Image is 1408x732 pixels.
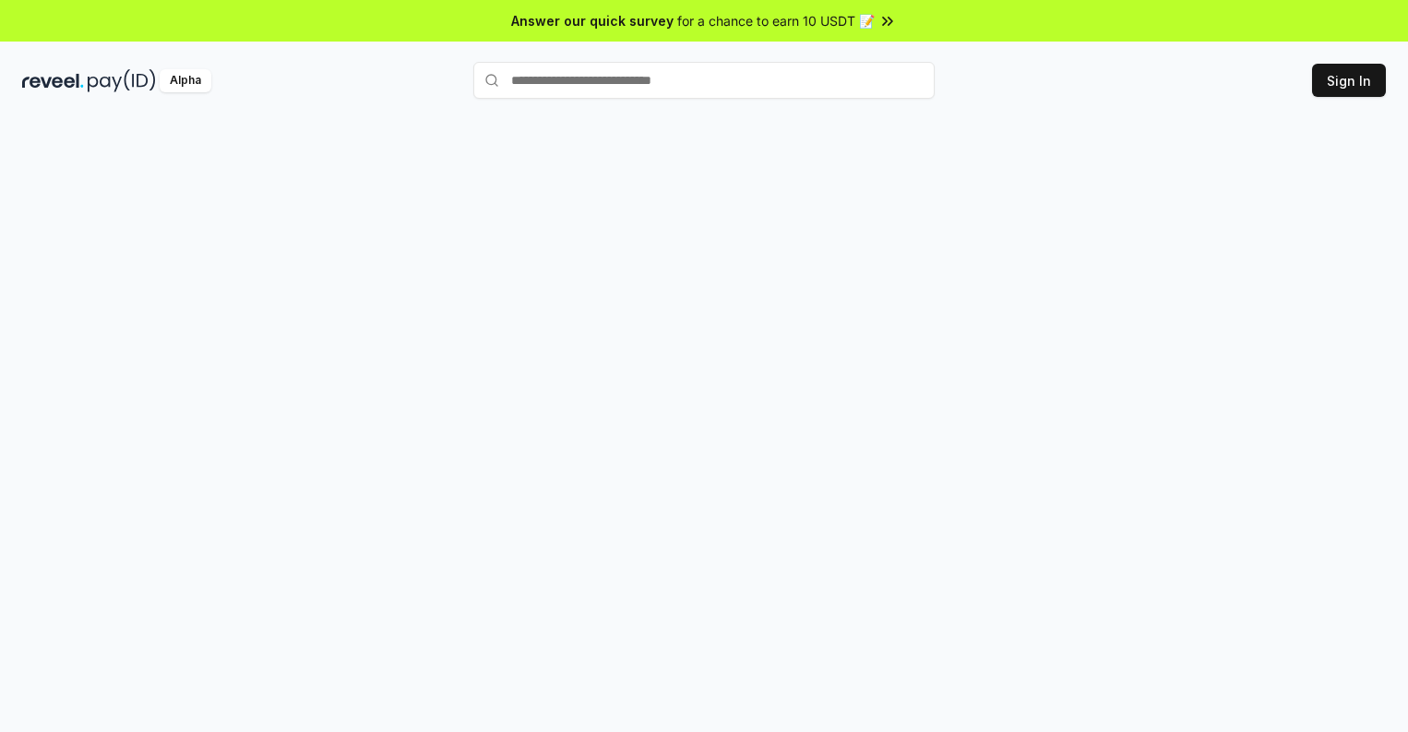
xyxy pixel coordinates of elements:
[22,69,84,92] img: reveel_dark
[677,11,875,30] span: for a chance to earn 10 USDT 📝
[511,11,674,30] span: Answer our quick survey
[88,69,156,92] img: pay_id
[1312,64,1386,97] button: Sign In
[160,69,211,92] div: Alpha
